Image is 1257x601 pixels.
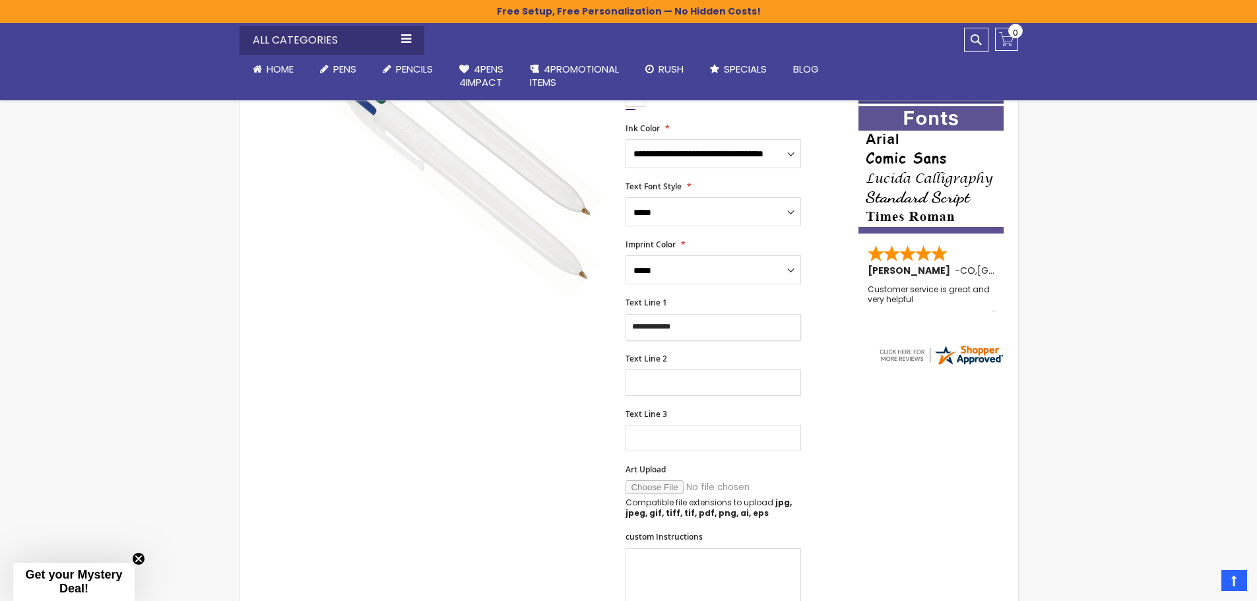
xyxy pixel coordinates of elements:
[626,94,645,107] div: White
[626,497,792,519] strong: jpg, jpeg, gif, tiff, tif, pdf, png, ai, eps
[793,62,819,76] span: Blog
[955,264,1074,277] span: - ,
[960,264,975,277] span: CO
[333,62,356,76] span: Pens
[878,343,1004,367] img: 4pens.com widget logo
[995,28,1018,51] a: 0
[13,563,135,601] div: Get your Mystery Deal!Close teaser
[267,62,294,76] span: Home
[868,285,996,313] div: Customer service is great and very helpful
[530,62,619,89] span: 4PROMOTIONAL ITEMS
[25,568,122,595] span: Get your Mystery Deal!
[1013,26,1018,39] span: 0
[370,55,446,84] a: Pencils
[459,62,503,89] span: 4Pens 4impact
[626,464,666,475] span: Art Upload
[878,358,1004,369] a: 4pens.com certificate URL
[626,353,667,364] span: Text Line 2
[780,55,832,84] a: Blog
[868,264,955,277] span: [PERSON_NAME]
[626,408,667,420] span: Text Line 3
[977,264,1074,277] span: [GEOGRAPHIC_DATA]
[858,106,1004,234] img: font-personalization-examples
[240,55,307,84] a: Home
[307,55,370,84] a: Pens
[626,297,667,308] span: Text Line 1
[132,552,145,565] button: Close teaser
[626,497,801,519] p: Compatible file extensions to upload:
[396,62,433,76] span: Pencils
[240,26,424,55] div: All Categories
[626,123,660,134] span: Ink Color
[446,55,517,98] a: 4Pens4impact
[632,55,697,84] a: Rush
[1221,570,1247,591] a: Top
[626,239,676,250] span: Imprint Color
[626,531,703,542] span: custom Instructions
[697,55,780,84] a: Specials
[724,62,767,76] span: Specials
[517,55,632,98] a: 4PROMOTIONALITEMS
[626,181,682,192] span: Text Font Style
[659,62,684,76] span: Rush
